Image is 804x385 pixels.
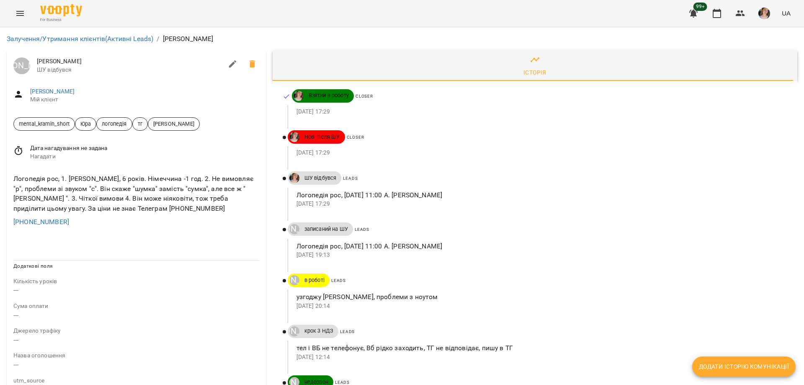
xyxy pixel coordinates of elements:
[13,351,259,360] p: field-description
[299,133,345,141] span: Нові після ШУ
[288,132,299,142] a: ДТ УКР Нечиполюк Мирослава https://us06web.zoom.us/j/87978670003
[347,135,364,140] span: Closer
[299,276,330,284] span: в роботі
[288,173,299,183] a: ДТ УКР Нечиполюк Мирослава https://us06web.zoom.us/j/87978670003
[296,190,784,200] p: Логопедія рос, [DATE] 11:00 А. [PERSON_NAME]
[296,343,784,353] p: тел і ВБ не телефонує, Вб рідко заходить, ТГ не відповідає, пишу в ТГ
[335,380,350,385] span: Leads
[13,360,259,370] p: ---
[40,4,82,16] img: Voopty Logo
[40,17,82,23] span: For Business
[356,94,373,98] span: Closer
[523,67,546,78] div: Історія
[13,377,259,385] p: field-description
[30,88,75,95] a: [PERSON_NAME]
[30,144,259,152] span: Дата нагадування не задана
[296,149,784,157] p: [DATE] 17:29
[289,173,299,183] img: ДТ УКР Нечиполюк Мирослава https://us06web.zoom.us/j/87978670003
[13,263,53,269] span: Додаткові поля
[163,34,214,44] p: [PERSON_NAME]
[7,35,153,43] a: Залучення/Утримання клієнтів(Активні Leads)
[289,275,299,285] div: Юрій Тимочко
[296,292,784,302] p: узгоджу [PERSON_NAME], проблеми з ноутом
[289,224,299,234] div: Юрій Тимочко
[13,310,259,320] p: ---
[296,353,784,362] p: [DATE] 12:14
[288,224,299,234] a: [PERSON_NAME]
[14,120,75,128] span: mental_kramin_short
[10,3,30,23] button: Menu
[296,241,784,251] p: Логопедія рос, [DATE] 11:00 А. [PERSON_NAME]
[692,357,796,377] button: Додати історію комунікації
[294,91,304,101] img: ДТ УКР Нечиполюк Мирослава https://us06web.zoom.us/j/87978670003
[7,34,797,44] nav: breadcrumb
[30,96,259,104] span: Мій клієнт
[37,57,223,66] span: [PERSON_NAME]
[30,152,259,161] span: Нагадати
[355,227,369,232] span: Leads
[778,5,794,21] button: UA
[288,326,299,336] a: [PERSON_NAME]
[699,362,789,372] span: Додати історію комунікації
[13,327,259,335] p: field-description
[13,335,259,345] p: ---
[343,176,358,181] span: Leads
[304,92,354,99] span: Взятий в роботу
[13,277,259,286] p: field-description
[288,275,299,285] a: [PERSON_NAME]
[133,120,147,128] span: тг
[299,174,342,182] span: ШУ відбувся
[292,91,304,101] a: ДТ УКР Нечиполюк Мирослава https://us06web.zoom.us/j/87978670003
[331,278,346,283] span: Leads
[13,218,69,226] a: [PHONE_NUMBER]
[13,57,30,74] div: Юрій Тимочко
[157,34,159,44] li: /
[37,66,223,74] span: ШУ відбувся
[289,132,299,142] img: ДТ УКР Нечиполюк Мирослава https://us06web.zoom.us/j/87978670003
[296,302,784,310] p: [DATE] 20:14
[13,302,259,310] p: field-description
[97,120,131,128] span: логопедія
[13,285,259,295] p: ---
[340,329,355,334] span: Leads
[296,200,784,208] p: [DATE] 17:29
[296,251,784,259] p: [DATE] 19:13
[693,3,707,11] span: 99+
[13,57,30,74] a: [PERSON_NAME]
[289,326,299,336] div: Юрій Тимочко
[299,225,353,233] span: записаний на ШУ
[296,108,784,116] p: [DATE] 17:29
[299,327,338,335] span: крок 3 НДЗ
[148,120,199,128] span: [PERSON_NAME]
[75,120,96,128] span: Юра
[758,8,770,19] img: 6afb9eb6cc617cb6866001ac461bd93f.JPG
[782,9,791,18] span: UA
[12,172,261,215] div: Логопедія рос, 1. [PERSON_NAME], 6 років. Німеччина -1 год. 2. Не вимовляє "р", проблеми зі звуко...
